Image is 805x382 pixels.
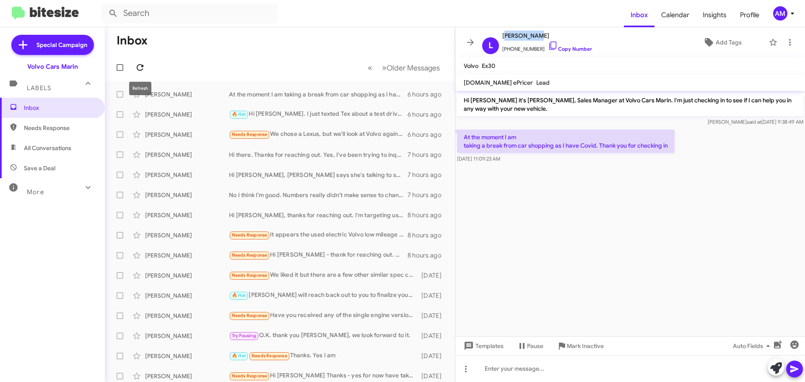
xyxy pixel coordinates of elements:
[387,63,440,73] span: Older Messages
[145,291,229,300] div: [PERSON_NAME]
[229,230,408,240] div: It appears the used electric Volvo low mileage lease return in the mid $30k’s was sold/ is no lon...
[145,171,229,179] div: [PERSON_NAME]
[624,3,654,27] a: Inbox
[232,112,246,117] span: 🔥 Hot
[408,251,448,260] div: 8 hours ago
[145,130,229,139] div: [PERSON_NAME]
[457,93,803,116] p: Hi [PERSON_NAME] it's [PERSON_NAME], Sales Manager at Volvo Cars Marin. I'm just checking in to s...
[229,351,417,361] div: Thanks. Yes I am
[24,144,71,152] span: All Conversations
[708,119,803,125] span: [PERSON_NAME] [DATE] 9:38:49 AM
[232,293,246,298] span: 🔥 Hot
[733,3,766,27] a: Profile
[550,338,610,353] button: Mark Inactive
[24,164,55,172] span: Save a Deal
[117,34,148,47] h1: Inbox
[567,338,604,353] span: Mark Inactive
[408,191,448,199] div: 7 hours ago
[482,62,495,70] span: Ex30
[457,156,500,162] span: [DATE] 11:09:23 AM
[417,291,448,300] div: [DATE]
[145,191,229,199] div: [PERSON_NAME]
[408,90,448,99] div: 6 hours ago
[408,171,448,179] div: 7 hours ago
[363,59,445,76] nav: Page navigation example
[733,338,773,353] span: Auto Fields
[145,332,229,340] div: [PERSON_NAME]
[232,273,267,278] span: Needs Response
[232,373,267,379] span: Needs Response
[145,110,229,119] div: [PERSON_NAME]
[377,59,445,76] button: Next
[747,119,761,125] span: said at
[232,232,267,238] span: Needs Response
[229,171,408,179] div: Hi [PERSON_NAME], [PERSON_NAME] says she's talking to someone there, she's looking for an XC 90 w...
[536,79,550,86] span: Lead
[229,211,408,219] div: Hi [PERSON_NAME], thanks for reaching out. I'm targeting used at the $25k level or below and will...
[229,191,408,199] div: No I think I’m good. Numbers really didn’t make sense to change cars at the moment. [PERSON_NAME]...
[229,109,408,119] div: Hi [PERSON_NAME]. I just texted Tex about a test drive [DATE]
[368,62,372,73] span: «
[129,82,151,95] div: Refresh
[145,90,229,99] div: [PERSON_NAME]
[716,35,742,50] span: Add Tags
[145,312,229,320] div: [PERSON_NAME]
[229,250,408,260] div: Hi [PERSON_NAME] - thank for reaching out. We moved on already and went with a Kia Niro EV. I do ...
[502,31,592,41] span: [PERSON_NAME]
[548,46,592,52] a: Copy Number
[766,6,796,21] button: AM
[679,35,765,50] button: Add Tags
[408,110,448,119] div: 6 hours ago
[24,104,95,112] span: Inbox
[145,151,229,159] div: [PERSON_NAME]
[145,271,229,280] div: [PERSON_NAME]
[145,231,229,239] div: [PERSON_NAME]
[229,371,417,381] div: Hi [PERSON_NAME] Thanks - yes for now have taken lease to settle down- still plan to have Volvo i...
[464,79,533,86] span: [DOMAIN_NAME] ePricer
[527,338,543,353] span: Pause
[27,188,44,196] span: More
[408,231,448,239] div: 8 hours ago
[363,59,377,76] button: Previous
[502,41,592,53] span: [PHONE_NUMBER]
[24,124,95,132] span: Needs Response
[36,41,87,49] span: Special Campaign
[11,35,94,55] a: Special Campaign
[382,62,387,73] span: »
[145,352,229,360] div: [PERSON_NAME]
[232,313,267,318] span: Needs Response
[229,151,408,159] div: Hi there. Thanks for reaching out. Yes, I've been trying to inquire about the monthly cost of a X...
[408,130,448,139] div: 6 hours ago
[229,311,417,320] div: Have you received any of the single engine versions of the EX 30 yet?
[145,211,229,219] div: [PERSON_NAME]
[417,332,448,340] div: [DATE]
[27,84,51,92] span: Labels
[408,211,448,219] div: 8 hours ago
[417,312,448,320] div: [DATE]
[462,338,504,353] span: Templates
[417,352,448,360] div: [DATE]
[145,251,229,260] div: [PERSON_NAME]
[464,62,478,70] span: Volvo
[229,291,417,300] div: [PERSON_NAME] will reach back out to you to finalize your deal.
[232,252,267,258] span: Needs Response
[696,3,733,27] span: Insights
[27,62,78,71] div: Volvo Cars Marin
[101,3,278,23] input: Search
[232,353,246,359] span: 🔥 Hot
[457,130,675,153] p: At the moment I am taking a break from car shopping as I have Covid. Thank you for checking in
[510,338,550,353] button: Pause
[232,132,267,137] span: Needs Response
[417,271,448,280] div: [DATE]
[232,333,256,338] span: Try Pausing
[229,270,417,280] div: We liked it but there are a few other similar spec cars out there in the area that we're also che...
[654,3,696,27] a: Calendar
[488,39,493,52] span: L
[252,353,287,359] span: Needs Response
[726,338,780,353] button: Auto Fields
[408,151,448,159] div: 7 hours ago
[455,338,510,353] button: Templates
